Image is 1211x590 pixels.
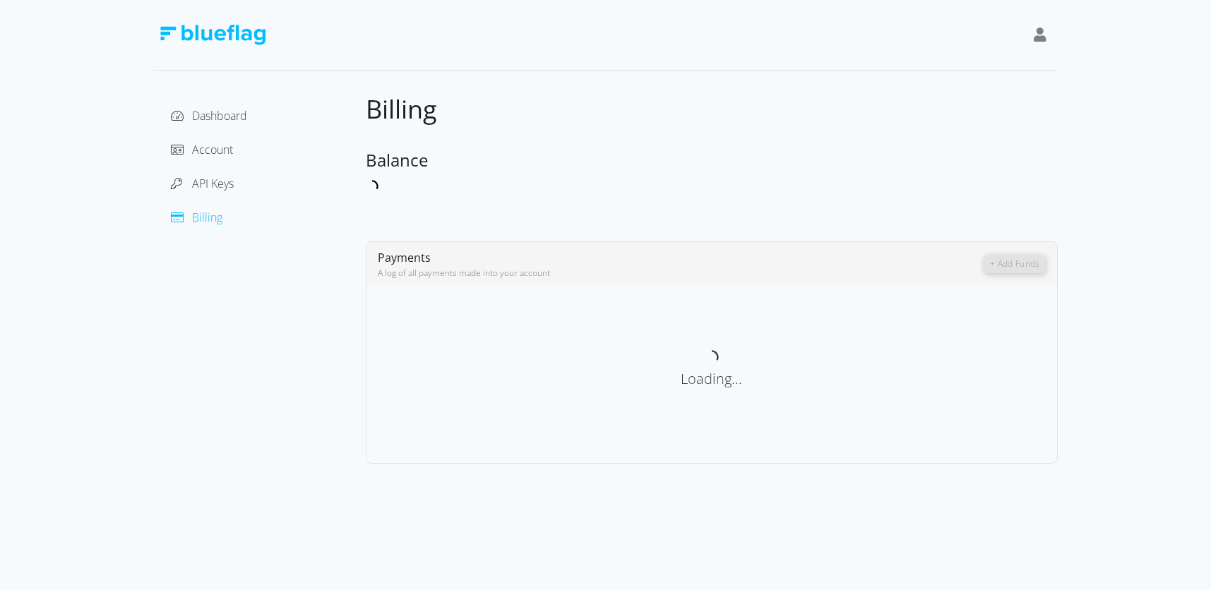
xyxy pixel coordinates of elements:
[160,25,266,45] img: Blue Flag Logo
[984,255,1045,273] button: + Add Funds
[171,210,222,225] a: Billing
[378,267,985,279] div: A log of all payments made into your account
[366,148,428,171] span: Balance
[192,108,247,124] span: Dashboard
[378,250,431,265] span: Payments
[366,92,437,126] span: Billing
[192,176,234,191] span: API Keys
[378,368,1046,390] div: Loading...
[171,108,247,124] a: Dashboard
[171,142,233,157] a: Account
[171,176,234,191] a: API Keys
[192,210,222,225] span: Billing
[192,142,233,157] span: Account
